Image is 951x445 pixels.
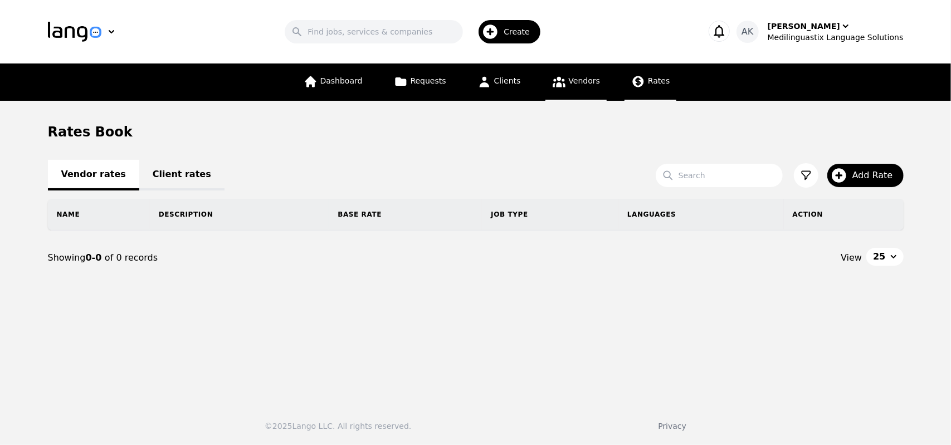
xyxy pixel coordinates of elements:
span: View [841,251,862,265]
th: Name [48,199,150,230]
span: Requests [411,76,446,85]
th: Description [150,199,329,230]
span: Dashboard [320,76,363,85]
span: Vendors [569,76,600,85]
a: Client rates [139,160,225,190]
a: Dashboard [297,63,369,101]
span: AK [742,25,753,38]
a: Vendors [545,63,607,101]
div: © 2025 Lango LLC. All rights reserved. [265,420,411,432]
a: Clients [471,63,528,101]
input: Search [656,164,783,187]
span: Clients [494,76,521,85]
span: Rates [648,76,670,85]
th: Base Rate [329,199,482,230]
span: 25 [873,250,885,263]
a: Requests [387,63,453,101]
span: 0-0 [85,252,104,263]
button: 25 [866,248,903,266]
nav: Page navigation [48,231,904,285]
th: Languages [618,199,784,230]
th: Job Type [482,199,618,230]
span: Create [504,26,538,37]
img: Logo [48,22,101,42]
a: Privacy [658,422,686,431]
div: [PERSON_NAME] [768,21,840,32]
div: Medilinguastix Language Solutions [768,32,904,43]
h1: Rates Book [48,123,133,141]
a: Rates [625,63,676,101]
button: Filter [794,163,818,188]
div: Showing of 0 records [48,251,476,265]
button: Create [463,16,547,48]
button: AK[PERSON_NAME]Medilinguastix Language Solutions [737,21,904,43]
span: Add Rate [852,169,901,182]
th: Action [784,199,904,230]
button: Add Rate [827,164,904,187]
input: Find jobs, services & companies [285,20,463,43]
